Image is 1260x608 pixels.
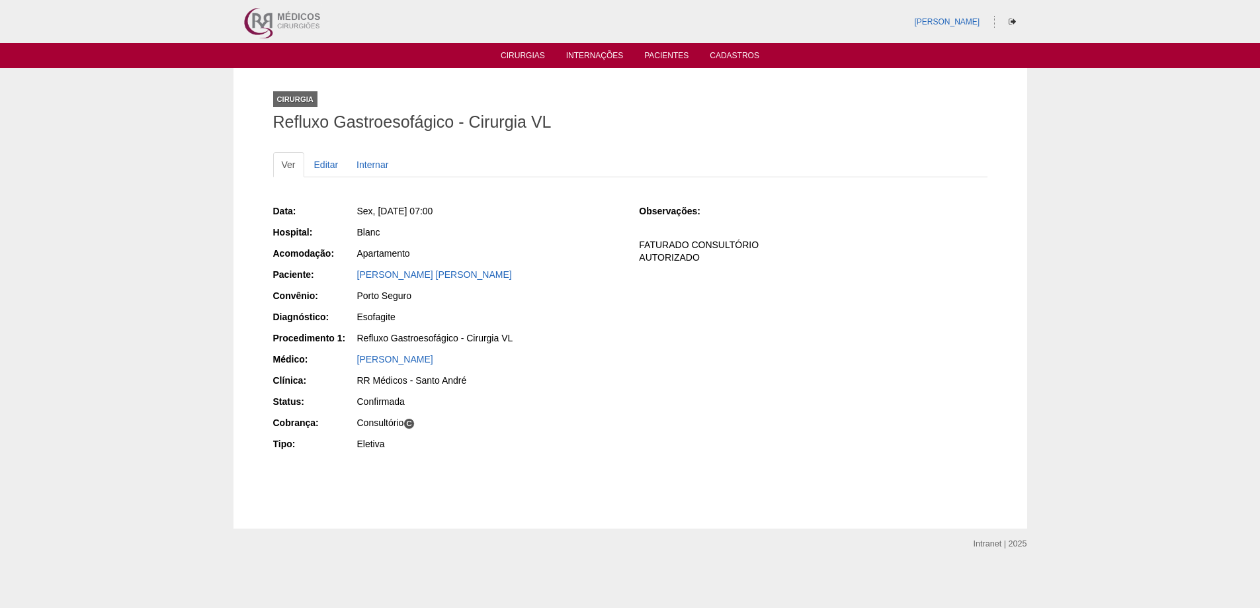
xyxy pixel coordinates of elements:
div: Data: [273,204,356,218]
div: Confirmada [357,395,621,408]
span: Sex, [DATE] 07:00 [357,206,433,216]
a: Pacientes [644,51,689,64]
div: Cirurgia [273,91,317,107]
div: Convênio: [273,289,356,302]
div: RR Médicos - Santo André [357,374,621,387]
a: Internar [348,152,397,177]
a: Ver [273,152,304,177]
div: Apartamento [357,247,621,260]
div: Tipo: [273,437,356,451]
div: Eletiva [357,437,621,451]
a: Internações [566,51,624,64]
div: Diagnóstico: [273,310,356,324]
div: Hospital: [273,226,356,239]
p: FATURADO CONSULTÓRIO AUTORIZADO [639,239,987,264]
a: Cadastros [710,51,759,64]
i: Sair [1009,18,1016,26]
div: Porto Seguro [357,289,621,302]
div: Acomodação: [273,247,356,260]
a: [PERSON_NAME] [914,17,980,26]
div: Blanc [357,226,621,239]
div: Procedimento 1: [273,331,356,345]
h1: Refluxo Gastroesofágico - Cirurgia VL [273,114,987,130]
div: Cobrança: [273,416,356,429]
div: Status: [273,395,356,408]
div: Refluxo Gastroesofágico - Cirurgia VL [357,331,621,345]
a: [PERSON_NAME] [PERSON_NAME] [357,269,512,280]
div: Clínica: [273,374,356,387]
div: Esofagite [357,310,621,324]
a: Editar [306,152,347,177]
span: C [403,418,415,429]
a: [PERSON_NAME] [357,354,433,365]
div: Consultório [357,416,621,429]
div: Observações: [639,204,722,218]
div: Paciente: [273,268,356,281]
div: Médico: [273,353,356,366]
div: Intranet | 2025 [974,537,1027,550]
a: Cirurgias [501,51,545,64]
